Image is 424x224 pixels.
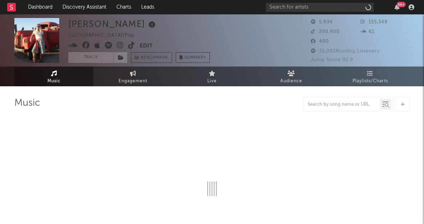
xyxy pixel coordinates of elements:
[68,31,143,40] div: [GEOGRAPHIC_DATA] | Pop
[172,67,252,86] a: Live
[311,29,340,34] span: 200,900
[352,77,388,86] span: Playlists/Charts
[141,54,168,62] span: Benchmark
[397,2,406,7] div: 99 +
[360,29,374,34] span: 61
[395,4,400,10] button: 99+
[311,58,353,62] span: Jump Score: 92.9
[47,77,61,86] span: Music
[252,67,331,86] a: Audience
[93,67,172,86] a: Engagement
[331,67,410,86] a: Playlists/Charts
[360,20,388,24] span: 155,348
[185,56,206,60] span: Summary
[311,49,379,54] span: 35,092 Monthly Listeners
[131,52,172,63] a: Benchmark
[68,52,113,63] button: Track
[119,77,147,86] span: Engagement
[140,42,153,51] button: Edit
[207,77,217,86] span: Live
[311,20,333,24] span: 5,934
[68,18,157,30] div: [PERSON_NAME]
[14,67,93,86] a: Music
[311,39,329,44] span: 400
[266,3,374,12] input: Search for artists
[280,77,302,86] span: Audience
[176,52,210,63] button: Summary
[304,102,380,108] input: Search by song name or URL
